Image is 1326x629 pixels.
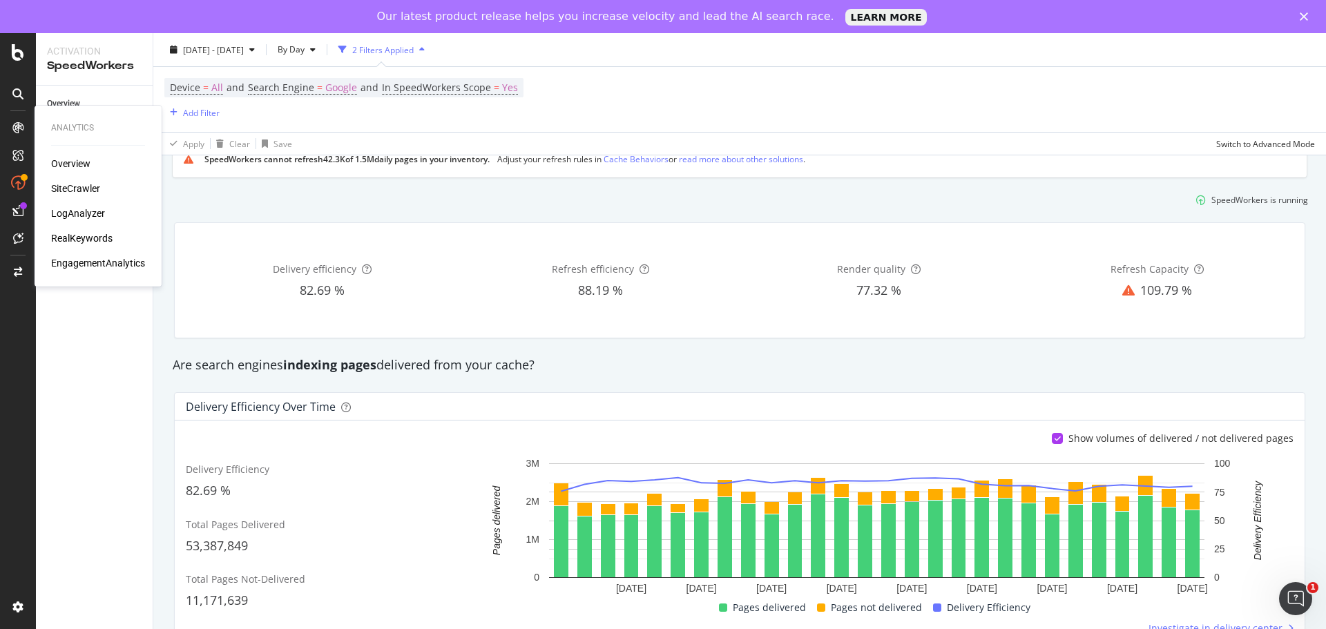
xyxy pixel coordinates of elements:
[186,537,248,554] span: 53,387,849
[248,81,314,94] span: Search Engine
[1214,543,1225,554] text: 25
[494,81,499,94] span: =
[733,599,806,616] span: Pages delivered
[51,206,105,220] a: LogAnalyzer
[272,39,321,61] button: By Day
[183,43,244,55] span: [DATE] - [DATE]
[856,282,901,298] span: 77.32 %
[183,137,204,149] div: Apply
[1178,583,1208,594] text: [DATE]
[166,356,1314,374] div: Are search engines delivered from your cache?
[837,262,905,275] span: Render quality
[300,282,345,298] span: 82.69 %
[272,43,305,55] span: By Day
[229,137,250,149] div: Clear
[164,39,260,61] button: [DATE] - [DATE]
[679,152,803,166] a: read more about other solutions
[164,133,204,155] button: Apply
[947,599,1030,616] span: Delivery Efficiency
[170,81,200,94] span: Device
[1111,262,1189,275] span: Refresh Capacity
[47,58,142,74] div: SpeedWorkers
[1300,12,1314,21] div: Close
[467,456,1286,599] svg: A chart.
[183,106,220,118] div: Add Filter
[333,39,430,61] button: 2 Filters Applied
[186,400,336,414] div: Delivery Efficiency over time
[1211,194,1308,206] div: SpeedWorkers is running
[382,81,491,94] span: In SpeedWorkers Scope
[186,518,285,531] span: Total Pages Delivered
[164,104,220,121] button: Add Filter
[497,153,805,165] div: Adjust your refresh rules in or .
[361,81,378,94] span: and
[1214,572,1220,583] text: 0
[186,572,305,586] span: Total Pages Not-Delivered
[211,133,250,155] button: Clear
[256,133,292,155] button: Save
[831,599,922,616] span: Pages not delivered
[186,592,248,608] span: 11,171,639
[273,137,292,149] div: Save
[526,496,539,507] text: 2M
[491,485,502,556] text: Pages delivered
[1214,487,1225,498] text: 75
[1211,133,1315,155] button: Switch to Advanced Mode
[1140,282,1192,298] span: 109.79 %
[1214,458,1231,470] text: 100
[51,256,145,270] a: EngagementAnalytics
[526,458,539,470] text: 3M
[1068,432,1294,445] div: Show volumes of delivered / not delivered pages
[1214,515,1225,526] text: 50
[203,81,209,94] span: =
[1279,582,1312,615] iframe: Intercom live chat
[47,97,80,111] div: Overview
[526,534,539,545] text: 1M
[227,81,244,94] span: and
[283,356,376,373] strong: indexing pages
[377,10,834,23] div: Our latest product release helps you increase velocity and lead the AI search race.
[1307,582,1318,593] span: 1
[51,122,145,134] div: Analytics
[186,463,269,476] span: Delivery Efficiency
[325,78,357,97] span: Google
[845,9,928,26] a: LEARN MORE
[47,44,142,58] div: Activation
[578,282,623,298] span: 88.19 %
[827,583,857,594] text: [DATE]
[273,262,356,275] span: Delivery efficiency
[47,97,143,111] a: Overview
[534,572,539,583] text: 0
[186,482,231,499] span: 82.69 %
[1107,583,1137,594] text: [DATE]
[51,231,113,245] a: RealKeywords
[1252,481,1263,560] text: Delivery Efficiency
[896,583,927,594] text: [DATE]
[352,43,414,55] div: 2 Filters Applied
[604,152,669,166] a: Cache Behaviors
[211,78,223,97] span: All
[502,78,518,97] span: Yes
[756,583,787,594] text: [DATE]
[552,262,634,275] span: Refresh efficiency
[204,153,490,165] div: SpeedWorkers cannot refresh 42.3K of 1.5M daily pages in your inventory.
[1037,583,1067,594] text: [DATE]
[686,583,717,594] text: [DATE]
[317,81,323,94] span: =
[51,182,100,195] a: SiteCrawler
[967,583,997,594] text: [DATE]
[616,583,646,594] text: [DATE]
[51,157,90,171] a: Overview
[1216,137,1315,149] div: Switch to Advanced Mode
